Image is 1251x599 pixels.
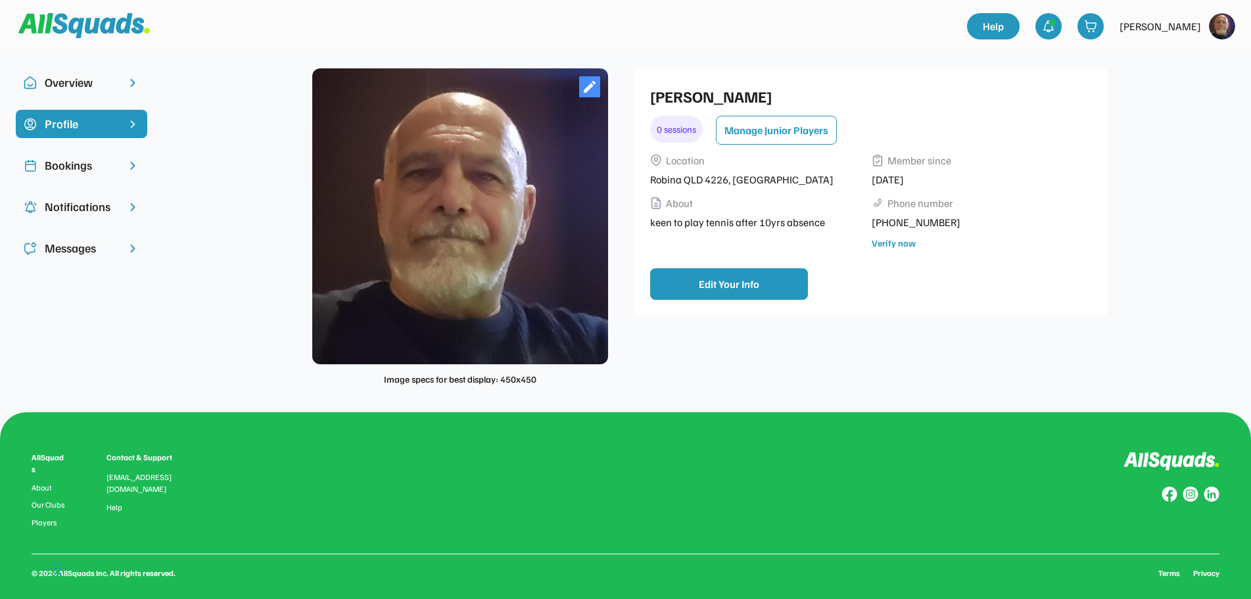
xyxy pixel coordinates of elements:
div: Overview [45,74,118,91]
a: Players [32,518,67,527]
img: chevron-right.svg [126,242,139,255]
img: Vector%2013.svg [872,155,884,166]
img: Group%20copy%208.svg [1162,487,1177,502]
img: Icon%20copy%2015.svg [24,118,37,131]
button: Manage Junior Players [716,116,837,145]
div: Robina QLD 4226, [GEOGRAPHIC_DATA] [650,172,864,187]
a: Privacy [1193,567,1219,579]
a: Help [967,13,1020,39]
img: Icon%20copy%205.svg [24,242,37,255]
a: Terms [1158,567,1180,579]
div: About [666,195,693,211]
img: Logo%20inverted.svg [1123,452,1219,471]
img: Group%20copy%207.svg [1183,487,1198,502]
div: Contact & Support [106,452,188,464]
div: [PERSON_NAME] [650,84,1085,108]
div: Bookings [45,156,118,174]
img: chevron-right.svg [126,76,139,89]
img: chevron-right.svg [126,201,139,214]
img: chevron-right%20copy%203.svg [126,118,139,131]
div: © 2024 AllSquads Inc. All rights reserved. [32,567,176,579]
div: Phone number [887,195,953,211]
div: Profile [45,115,118,133]
img: bell-03%20%281%29.svg [1042,20,1055,33]
img: Squad%20Logo.svg [18,13,150,38]
button: Edit Your Info [650,268,808,300]
div: 0 sessions [650,116,703,143]
a: Our Clubs [32,500,67,510]
div: Messages [45,239,118,257]
div: [PHONE_NUMBER] [872,214,1085,230]
div: Verify now [872,236,916,250]
img: Icon%20copy%202.svg [24,159,37,172]
img: Icon%20copy%204.svg [24,201,37,214]
div: Member since [887,153,951,168]
img: chevron-right.svg [126,159,139,172]
div: Notifications [45,198,118,216]
div: Image specs for best display: 450x450 [384,372,536,386]
img: Icon%20copy%2010.svg [24,76,37,89]
img: Vector%2014.svg [650,197,662,209]
img: Group%20copy%206.svg [1204,487,1219,502]
div: [PERSON_NAME] [1120,18,1201,34]
img: https%3A%2F%2F94044dc9e5d3b3599ffa5e2d56a015ce.cdn.bubble.io%2Ff1754194962813x332923704782333700%... [1209,13,1235,39]
img: shopping-cart-01%20%281%29.svg [1084,20,1097,33]
a: About [32,483,67,492]
div: keen to play tennis after 10yrs absence [650,214,864,230]
a: Help [106,503,122,512]
div: [EMAIL_ADDRESS][DOMAIN_NAME] [106,471,188,495]
div: AllSquads [32,452,67,475]
img: Vector%2011.svg [650,155,662,166]
div: [DATE] [872,172,1085,187]
div: Location [666,153,705,168]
